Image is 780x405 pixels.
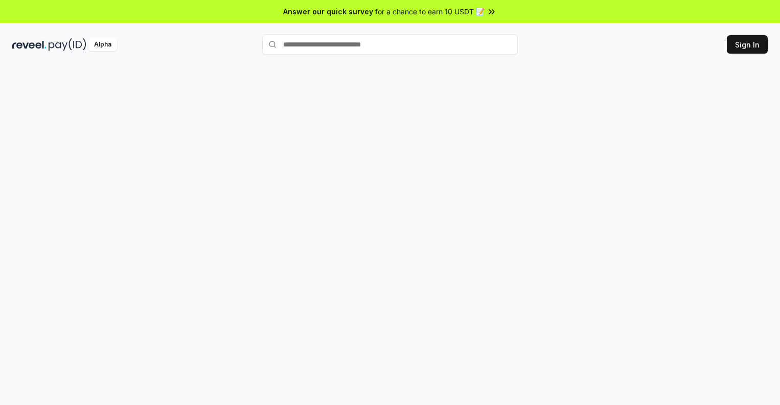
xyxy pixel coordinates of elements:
[283,6,373,17] span: Answer our quick survey
[49,38,86,51] img: pay_id
[375,6,485,17] span: for a chance to earn 10 USDT 📝
[727,35,768,54] button: Sign In
[12,38,47,51] img: reveel_dark
[88,38,117,51] div: Alpha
